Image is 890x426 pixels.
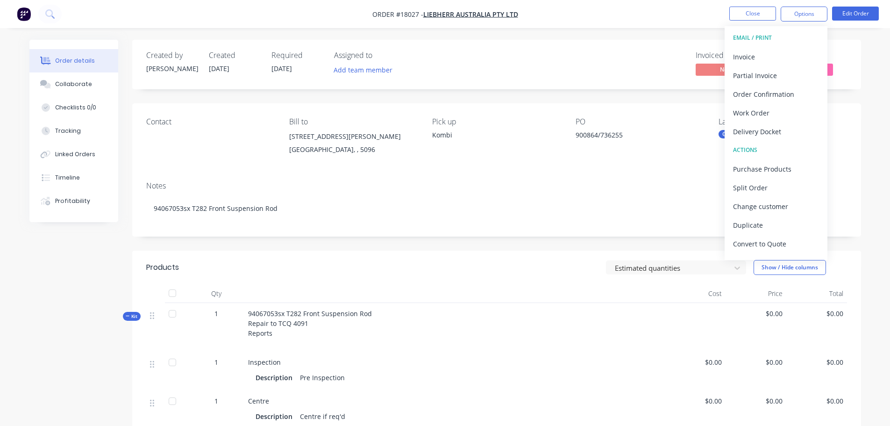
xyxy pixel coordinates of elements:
[29,72,118,96] button: Collaborate
[256,410,296,423] div: Description
[146,64,198,73] div: [PERSON_NAME]
[146,51,198,60] div: Created by
[328,64,397,76] button: Add team member
[289,130,417,143] div: [STREET_ADDRESS][PERSON_NAME]
[29,166,118,189] button: Timeline
[248,397,269,405] span: Centre
[729,309,783,318] span: $0.00
[296,410,349,423] div: Centre if req'd
[17,7,31,21] img: Factory
[29,119,118,143] button: Tracking
[146,181,847,190] div: Notes
[146,194,847,223] div: 94067053sx T282 Front Suspension Rod
[29,96,118,119] button: Checklists 0/0
[754,260,826,275] button: Show / Hide columns
[733,69,819,82] div: Partial Invoice
[55,197,90,205] div: Profitability
[55,150,95,159] div: Linked Orders
[733,162,819,176] div: Purchase Products
[248,358,281,367] span: Inspection
[334,64,398,76] button: Add team member
[669,396,722,406] span: $0.00
[55,57,95,65] div: Order details
[781,7,827,22] button: Options
[726,284,786,303] div: Price
[719,117,847,126] div: Labels
[209,51,260,60] div: Created
[665,284,726,303] div: Cost
[432,117,560,126] div: Pick up
[733,218,819,232] div: Duplicate
[271,64,292,73] span: [DATE]
[576,130,692,143] div: 900864/736255
[55,103,96,112] div: Checklists 0/0
[126,313,138,320] span: Kit
[146,262,179,273] div: Products
[729,396,783,406] span: $0.00
[733,256,819,269] div: Archive
[786,284,847,303] div: Total
[188,284,244,303] div: Qty
[832,7,879,21] button: Edit Order
[296,371,349,384] div: Pre Inspection
[29,49,118,72] button: Order details
[372,10,423,19] span: Order #18027 -
[55,127,81,135] div: Tracking
[729,7,776,21] button: Close
[146,117,274,126] div: Contact
[733,32,819,44] div: EMAIL / PRINT
[271,51,323,60] div: Required
[55,80,92,88] div: Collaborate
[729,357,783,367] span: $0.00
[733,106,819,120] div: Work Order
[289,143,417,156] div: [GEOGRAPHIC_DATA], , 5096
[334,51,427,60] div: Assigned to
[733,87,819,101] div: Order Confirmation
[289,117,417,126] div: Bill to
[29,143,118,166] button: Linked Orders
[733,237,819,251] div: Convert to Quote
[209,64,229,73] span: [DATE]
[289,130,417,160] div: [STREET_ADDRESS][PERSON_NAME][GEOGRAPHIC_DATA], , 5096
[29,189,118,213] button: Profitability
[733,125,819,138] div: Delivery Docket
[669,357,722,367] span: $0.00
[719,130,750,138] div: Grind AG
[123,312,141,321] button: Kit
[214,396,218,406] span: 1
[733,144,819,156] div: ACTIONS
[790,396,843,406] span: $0.00
[432,130,560,140] div: Kombi
[790,309,843,318] span: $0.00
[733,200,819,213] div: Change customer
[256,371,296,384] div: Description
[576,117,704,126] div: PO
[733,50,819,64] div: Invoice
[55,173,80,182] div: Timeline
[733,181,819,195] div: Split Order
[214,357,218,367] span: 1
[214,309,218,318] span: 1
[696,51,766,60] div: Invoiced
[423,10,518,19] a: Liebherr Australia Pty Ltd
[790,357,843,367] span: $0.00
[248,309,372,338] span: 94067053sx T282 Front Suspension Rod Repair to TCQ 4091 Reports
[696,64,752,75] span: No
